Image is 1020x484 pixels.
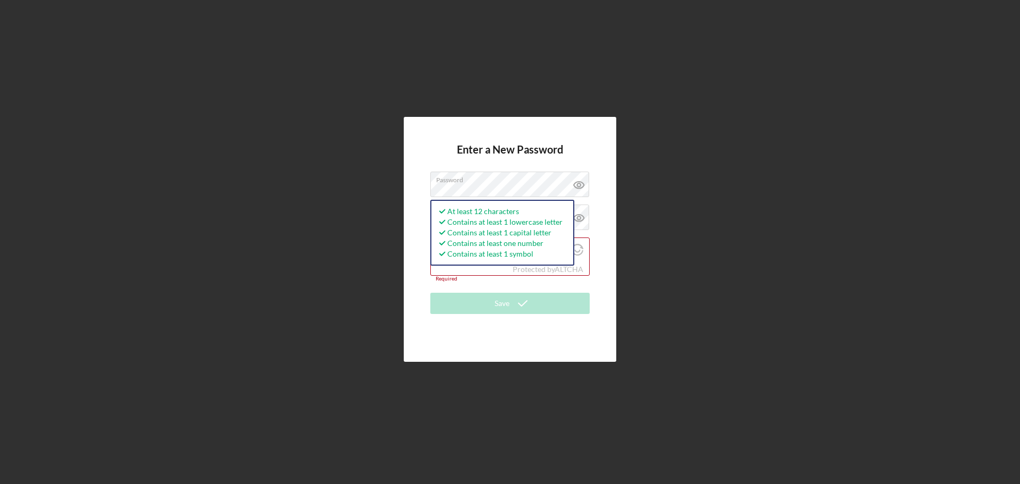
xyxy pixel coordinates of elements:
button: Save [430,293,590,314]
a: Visit Altcha.org [555,265,583,274]
div: At least 12 characters [437,206,563,217]
div: Protected by [513,265,583,274]
div: Required [430,276,590,282]
div: Contains at least 1 capital letter [437,227,563,238]
div: Contains at least 1 lowercase letter [437,217,563,227]
a: Visit Altcha.org [572,248,583,257]
div: Contains at least one number [437,238,563,249]
label: Password [436,172,589,184]
div: Contains at least 1 symbol [437,249,563,259]
div: Save [495,293,509,314]
h4: Enter a New Password [457,143,563,172]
